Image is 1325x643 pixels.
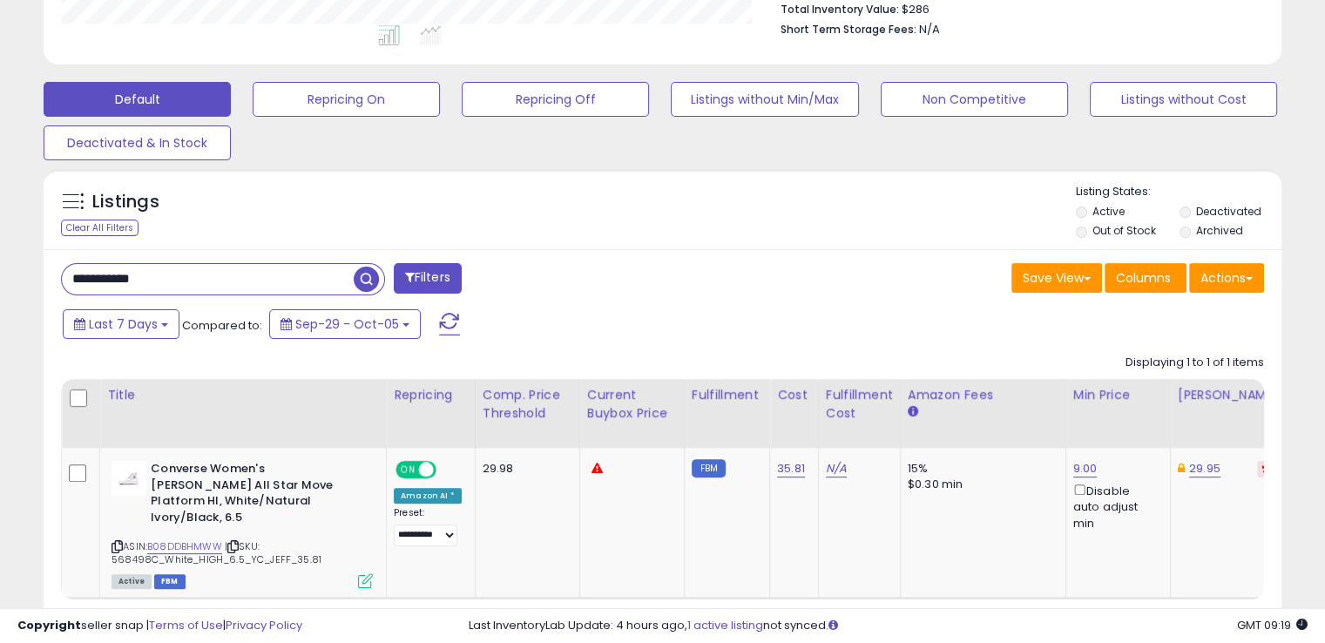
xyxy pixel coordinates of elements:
[1116,269,1171,287] span: Columns
[89,315,158,333] span: Last 7 Days
[777,386,811,404] div: Cost
[112,574,152,589] span: All listings currently available for purchase on Amazon
[692,386,762,404] div: Fulfillment
[92,190,159,214] h5: Listings
[1178,386,1281,404] div: [PERSON_NAME]
[826,460,847,477] a: N/A
[112,461,373,586] div: ASIN:
[107,386,379,404] div: Title
[269,309,421,339] button: Sep-29 - Oct-05
[63,309,179,339] button: Last 7 Days
[154,574,186,589] span: FBM
[1189,460,1220,477] a: 29.95
[295,315,399,333] span: Sep-29 - Oct-05
[1195,204,1261,219] label: Deactivated
[587,386,677,423] div: Current Buybox Price
[1076,184,1281,200] p: Listing States:
[469,618,1308,634] div: Last InventoryLab Update: 4 hours ago, not synced.
[908,477,1052,492] div: $0.30 min
[1011,263,1102,293] button: Save View
[826,386,893,423] div: Fulfillment Cost
[44,125,231,160] button: Deactivated & In Stock
[1073,481,1157,531] div: Disable auto adjust min
[112,539,321,565] span: | SKU: 568498C_White_HIGH_6.5_YC_JEFF_35.81
[1073,460,1098,477] a: 9.00
[483,386,572,423] div: Comp. Price Threshold
[112,461,146,496] img: 21w5ya28lSL._SL40_.jpg
[182,317,262,334] span: Compared to:
[687,617,763,633] a: 1 active listing
[1189,263,1264,293] button: Actions
[44,82,231,117] button: Default
[394,386,468,404] div: Repricing
[394,507,462,546] div: Preset:
[671,82,858,117] button: Listings without Min/Max
[1126,355,1264,371] div: Displaying 1 to 1 of 1 items
[908,461,1052,477] div: 15%
[1092,223,1156,238] label: Out of Stock
[781,22,916,37] b: Short Term Storage Fees:
[1092,204,1125,219] label: Active
[692,459,726,477] small: FBM
[777,460,805,477] a: 35.81
[17,617,81,633] strong: Copyright
[147,539,222,554] a: B08DDBHMWW
[908,404,918,420] small: Amazon Fees.
[394,263,462,294] button: Filters
[394,488,462,504] div: Amazon AI *
[919,21,940,37] span: N/A
[1105,263,1186,293] button: Columns
[781,2,899,17] b: Total Inventory Value:
[1195,223,1242,238] label: Archived
[434,463,462,477] span: OFF
[1073,386,1163,404] div: Min Price
[226,617,302,633] a: Privacy Policy
[462,82,649,117] button: Repricing Off
[397,463,419,477] span: ON
[483,461,566,477] div: 29.98
[151,461,362,530] b: Converse Women's [PERSON_NAME] All Star Move Platform HI, White/Natural Ivory/Black, 6.5
[149,617,223,633] a: Terms of Use
[17,618,302,634] div: seller snap | |
[1237,617,1308,633] span: 2025-10-13 09:19 GMT
[908,386,1058,404] div: Amazon Fees
[253,82,440,117] button: Repricing On
[61,220,139,236] div: Clear All Filters
[881,82,1068,117] button: Non Competitive
[1090,82,1277,117] button: Listings without Cost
